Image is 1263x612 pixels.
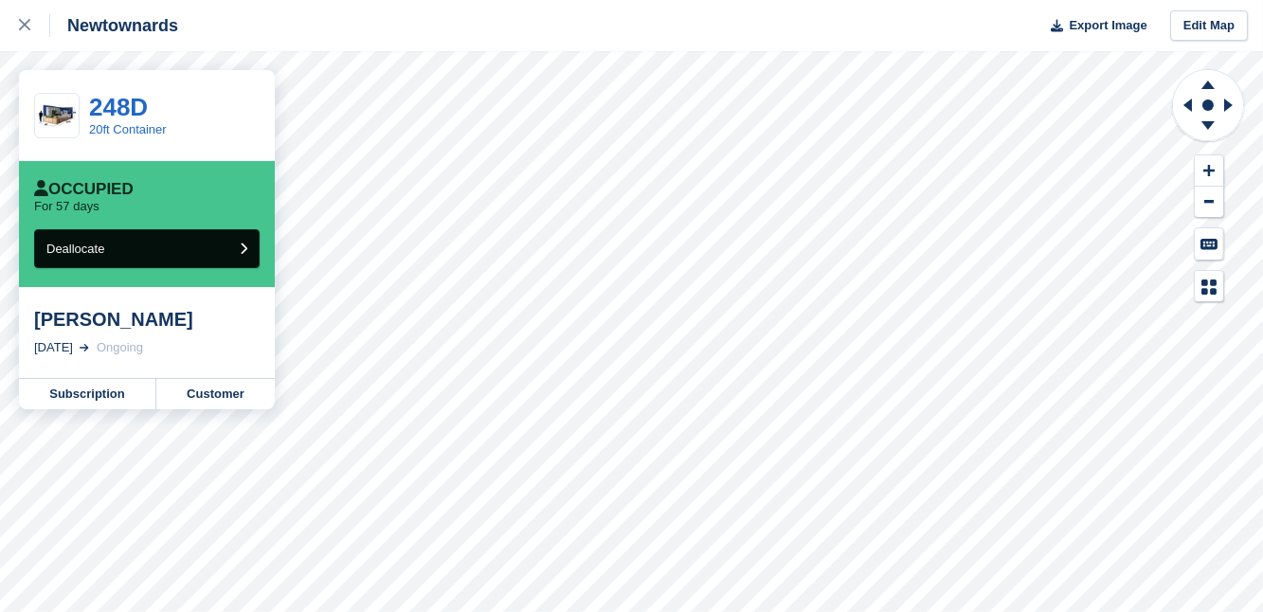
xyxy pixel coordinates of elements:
button: Export Image [1039,10,1147,42]
div: [PERSON_NAME] [34,308,260,331]
div: [DATE] [34,338,73,357]
a: 20ft Container [89,122,167,136]
img: arrow-right-light-icn-cde0832a797a2874e46488d9cf13f60e5c3a73dbe684e267c42b8395dfbc2abf.svg [80,344,89,351]
p: For 57 days [34,199,99,214]
button: Zoom In [1195,155,1223,187]
div: Occupied [34,180,134,199]
a: Subscription [19,379,156,409]
button: Deallocate [34,229,260,268]
span: Deallocate [46,242,104,256]
button: Zoom Out [1195,187,1223,218]
div: Newtownards [50,14,178,37]
div: Ongoing [97,338,143,357]
button: Map Legend [1195,271,1223,302]
a: 248D [89,93,148,121]
a: Customer [156,379,275,409]
a: Edit Map [1170,10,1248,42]
span: Export Image [1069,16,1146,35]
button: Keyboard Shortcuts [1195,228,1223,260]
img: 20-ft-container.jpg [35,99,79,133]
